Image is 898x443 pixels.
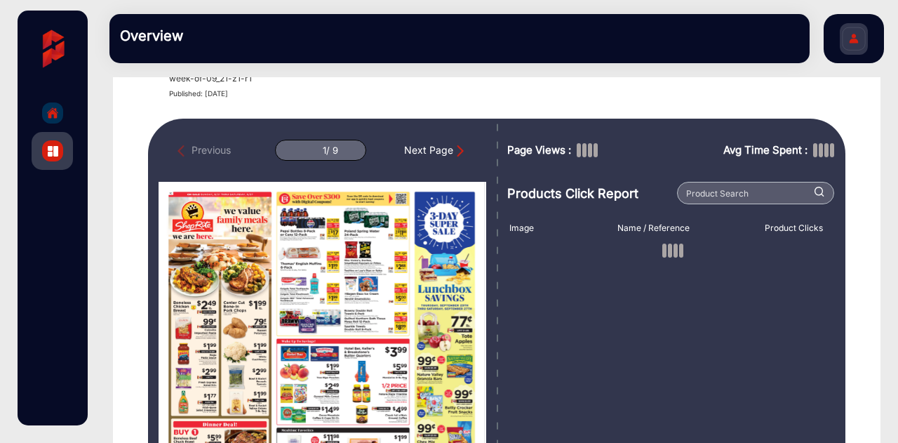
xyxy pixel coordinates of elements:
div: Next Page [404,143,467,158]
img: prodSearch%20_white.svg [815,187,824,196]
h4: Published: [DATE] [169,89,866,98]
img: Next Page [453,144,467,158]
img: vmg-logo [28,25,76,73]
h3: Overview [120,27,316,44]
div: / 9 [326,145,338,156]
h3: Products Click Report [507,186,673,201]
img: home [46,107,59,119]
div: Name / Reference [555,222,752,234]
span: Avg Time Spent : [723,143,807,159]
img: Sign%20Up.svg [839,16,869,65]
span: Page Views : [507,143,571,159]
input: Product Search [677,182,834,204]
div: Product Clicks [752,222,836,234]
div: Image [499,222,555,234]
h5: week-of-09_21-z1-r1 [169,74,252,84]
img: catalog [48,146,58,157]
